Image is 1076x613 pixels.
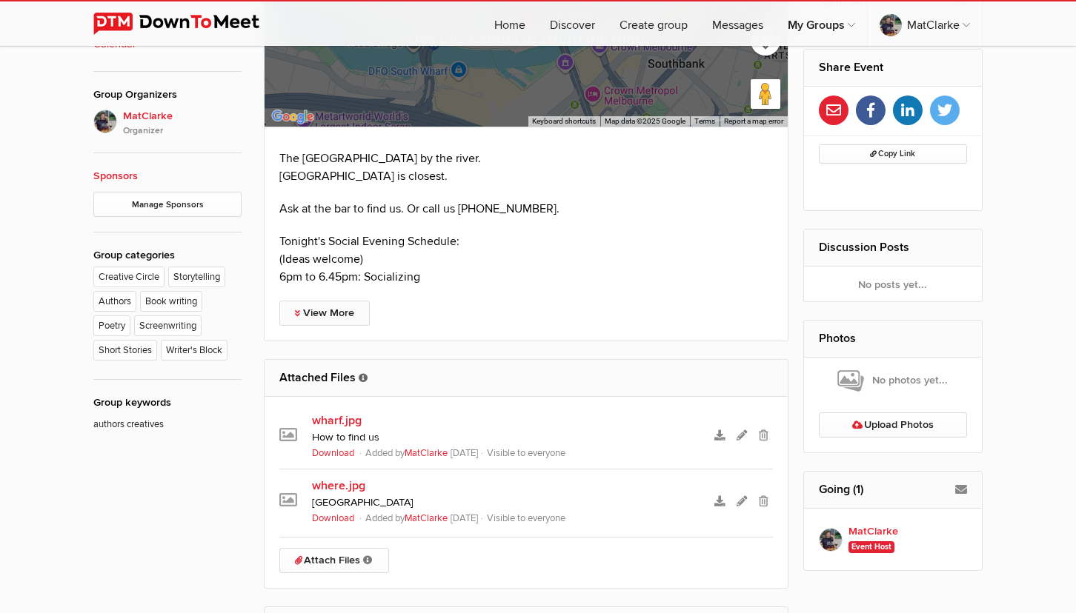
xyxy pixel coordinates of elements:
[279,150,773,185] p: The [GEOGRAPHIC_DATA] by the river. [GEOGRAPHIC_DATA] is closest.
[123,108,242,138] span: MatClarke
[93,192,242,217] a: Manage Sponsors
[487,512,566,524] span: Visible to everyone
[848,523,898,540] b: MatClarke
[538,1,607,46] a: Discover
[312,429,701,446] div: How to find us
[93,410,242,432] p: authors creatives
[312,477,701,495] a: where.jpg
[532,116,596,127] button: Keyboard shortcuts
[776,1,867,46] a: My Groups
[451,447,484,459] span: [DATE]
[482,1,537,46] a: Home
[819,528,843,552] img: MatClarke
[93,170,138,182] a: Sponsors
[819,144,968,164] button: Copy Link
[819,523,968,555] a: MatClarke Event Host
[123,124,242,138] i: Organizer
[819,50,968,85] h2: Share Event
[605,117,685,125] span: Map data ©2025 Google
[608,1,700,46] a: Create group
[279,548,389,573] a: Attach Files
[837,368,948,393] span: No photos yet...
[487,447,566,459] span: Visible to everyone
[312,512,354,524] a: Download
[312,412,701,429] a: wharf.jpg
[724,117,783,125] a: Report a map error
[751,79,780,109] button: Drag Pegman onto the map to open Street View
[700,1,775,46] a: Messages
[804,267,983,302] div: No posts yet...
[694,117,715,125] a: Terms (opens in new tab)
[268,107,317,127] a: Open this area in Google Maps (opens a new window)
[279,301,370,326] a: View More
[405,447,448,459] a: MatClarke
[451,512,484,524] span: [DATE]
[279,360,773,395] h2: Attached Files
[848,541,895,553] span: Event Host
[93,13,282,35] img: DownToMeet
[93,110,117,133] img: MatClarke
[93,87,242,103] div: Group Organizers
[279,200,773,218] p: Ask at the bar to find us. Or call us [PHONE_NUMBER].
[93,395,242,411] div: Group keywords
[312,495,701,511] div: [GEOGRAPHIC_DATA]
[819,412,968,438] a: Upload Photos
[819,331,856,346] a: Photos
[405,512,448,524] a: MatClarke
[819,472,968,507] h2: Going (1)
[93,247,242,264] div: Group categories
[93,110,242,138] a: MatClarkeOrganizer
[279,232,773,286] p: Tonight's Social Evening Schedule: (Ideas welcome) 6pm to 6.45pm: Socializing​​
[870,149,915,158] span: Copy Link
[268,107,317,127] img: Google
[819,240,909,255] a: Discussion Posts
[365,512,451,524] span: Added by
[868,1,982,46] a: MatClarke
[312,447,354,459] a: Download
[365,447,451,459] span: Added by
